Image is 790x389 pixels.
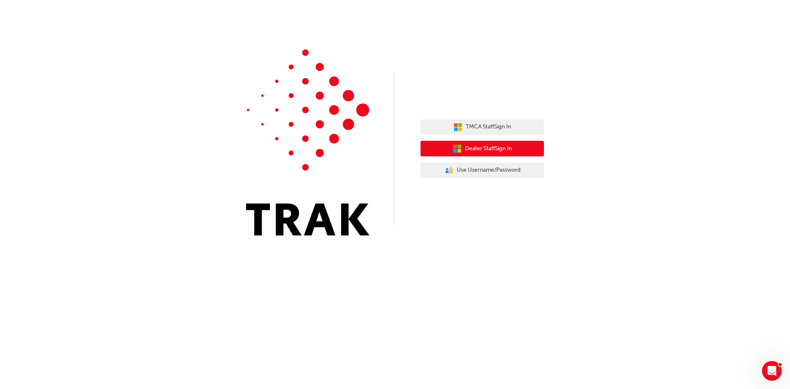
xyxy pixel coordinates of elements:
button: TMCA StaffSign In [421,119,544,135]
button: Dealer StaffSign In [421,141,544,156]
iframe: Intercom live chat [762,361,782,381]
button: Use Username/Password [421,163,544,178]
img: Trak [246,49,369,235]
span: Use Username/Password [457,165,520,175]
span: TMCA Staff Sign In [466,122,511,132]
span: Dealer Staff Sign In [465,144,512,154]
